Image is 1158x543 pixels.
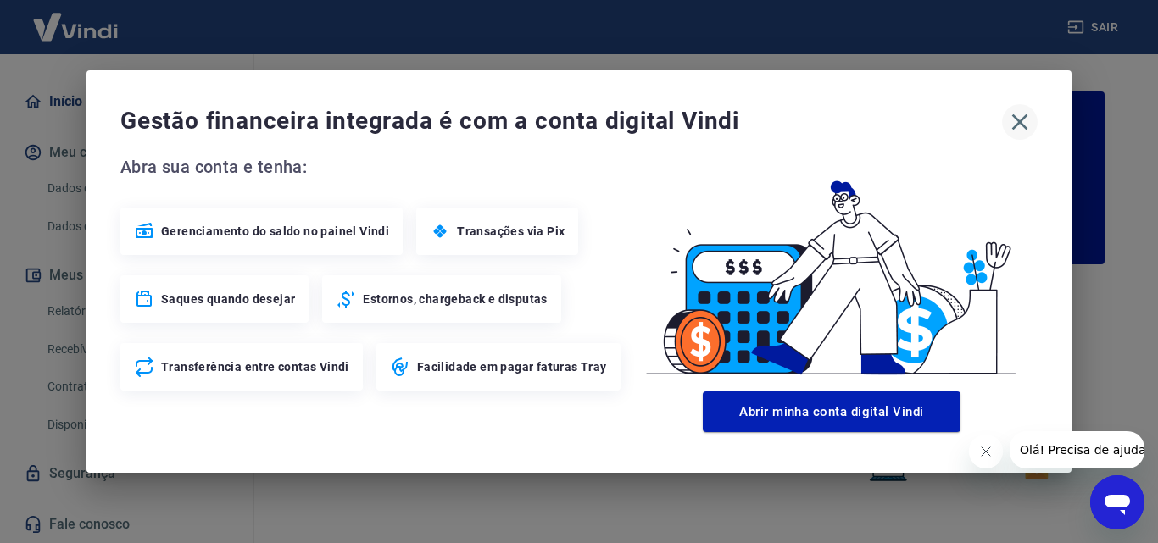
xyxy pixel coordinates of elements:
span: Transações via Pix [457,223,565,240]
span: Olá! Precisa de ajuda? [10,12,142,25]
button: Abrir minha conta digital Vindi [703,391,960,432]
span: Gerenciamento do saldo no painel Vindi [161,223,389,240]
span: Gestão financeira integrada é com a conta digital Vindi [120,104,1002,138]
iframe: Botão para abrir a janela de mensagens [1090,475,1144,529]
img: Good Billing [626,153,1038,385]
iframe: Mensagem da empresa [1010,431,1144,468]
span: Transferência entre contas Vindi [161,358,349,375]
span: Abra sua conta e tenha: [120,153,626,180]
iframe: Fechar mensagem [969,435,1003,468]
span: Estornos, chargeback e disputas [363,291,547,308]
span: Saques quando desejar [161,291,295,308]
span: Facilidade em pagar faturas Tray [417,358,607,375]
